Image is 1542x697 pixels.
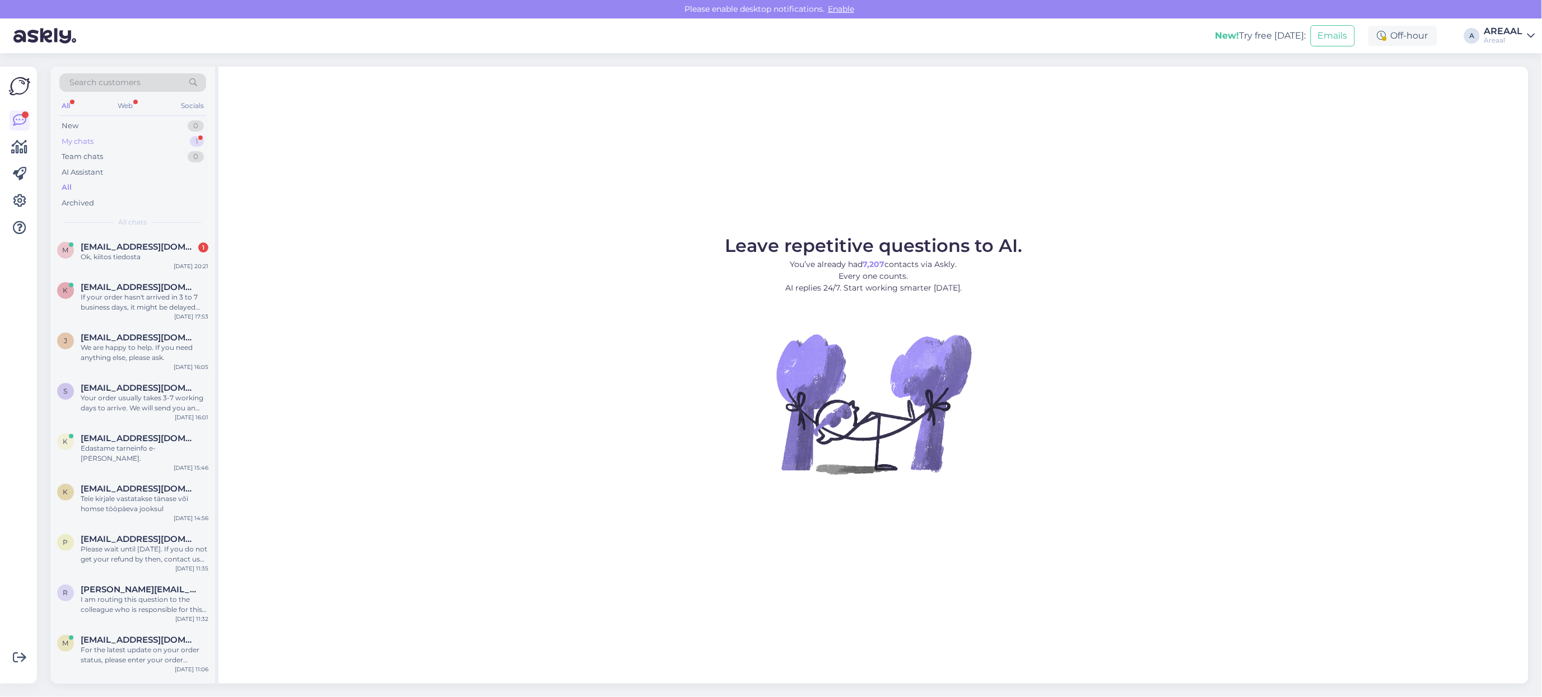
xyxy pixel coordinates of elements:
div: A [1464,28,1480,44]
span: sirli.pent@gmail.com [81,383,197,393]
div: [DATE] 16:01 [175,413,208,422]
span: jurgen.holtsmeier@gmail.com [81,333,197,343]
div: [DATE] 14:56 [174,514,208,522]
div: [DATE] 20:21 [174,262,208,270]
div: For the latest update on your order status, please enter your order number and email address here... [81,645,208,665]
span: K [63,437,68,446]
span: pjevsejevs@gmail.com [81,534,197,544]
span: keirojantsus@gmail.com [81,282,197,292]
div: If your order hasn't arrived in 3 to 7 business days, it might be delayed because of many orders ... [81,292,208,312]
div: Try free [DATE]: [1215,29,1306,43]
div: AI Assistant [62,167,103,178]
span: Marian_laving@hotmail.com [81,635,197,645]
div: Areaal [1484,36,1523,45]
img: No Chat active [773,303,975,504]
div: 1 [198,242,208,252]
div: [DATE] 11:32 [175,615,208,623]
b: New! [1215,30,1240,41]
div: [DATE] 16:05 [174,363,208,371]
div: Teie kirjale vastatakse tänase või homse tööpäeva jooksul [81,494,208,514]
div: Edastame tarneinfo e-[PERSON_NAME]. [81,443,208,464]
span: s [64,387,68,395]
span: Search customers [69,77,141,88]
div: 1 [190,136,204,147]
div: [DATE] 11:06 [175,665,208,673]
div: Ok, kiitos tiedosta [81,252,208,262]
div: Socials [179,99,206,113]
span: karina.luigend@gmail.com [81,484,197,494]
div: Your order usually takes 3-7 working days to arrive. We will send you an email with delivery date... [81,393,208,413]
span: k [63,488,68,496]
button: Emails [1311,25,1355,46]
div: 0 [188,120,204,132]
div: [DATE] 17:53 [174,312,208,321]
a: AREAALAreaal [1484,27,1535,45]
span: M [63,639,69,647]
div: All [62,182,72,193]
div: New [62,120,78,132]
b: 7,207 [863,259,885,269]
span: Kleinbergarasma@gmail.com [81,433,197,443]
div: 0 [188,151,204,162]
div: We are happy to help. If you need anything else, please ask. [81,343,208,363]
span: Enable [824,4,858,14]
div: Web [116,99,136,113]
div: Please wait until [DATE]. If you do not get your refund by then, contact us for help. [81,544,208,564]
div: Off-hour [1368,26,1437,46]
span: p [63,538,68,546]
span: m [63,246,69,254]
img: Askly Logo [9,76,30,97]
span: rene.randlane@gmail.com [81,584,197,595]
div: [DATE] 11:35 [175,564,208,573]
span: r [63,588,68,597]
div: AREAAL [1484,27,1523,36]
div: Archived [62,198,94,209]
p: You’ve already had contacts via Askly. Every one counts. AI replies 24/7. Start working smarter [... [725,259,1022,294]
div: [DATE] 15:46 [174,464,208,472]
span: matiasrantahakala@gmail.com [81,242,197,252]
span: Leave repetitive questions to AI. [725,235,1022,256]
div: Team chats [62,151,103,162]
div: All [59,99,72,113]
span: k [63,286,68,294]
span: All chats [119,217,147,227]
div: My chats [62,136,94,147]
span: j [64,336,67,345]
div: I am routing this question to the colleague who is responsible for this topic. The reply might ta... [81,595,208,615]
